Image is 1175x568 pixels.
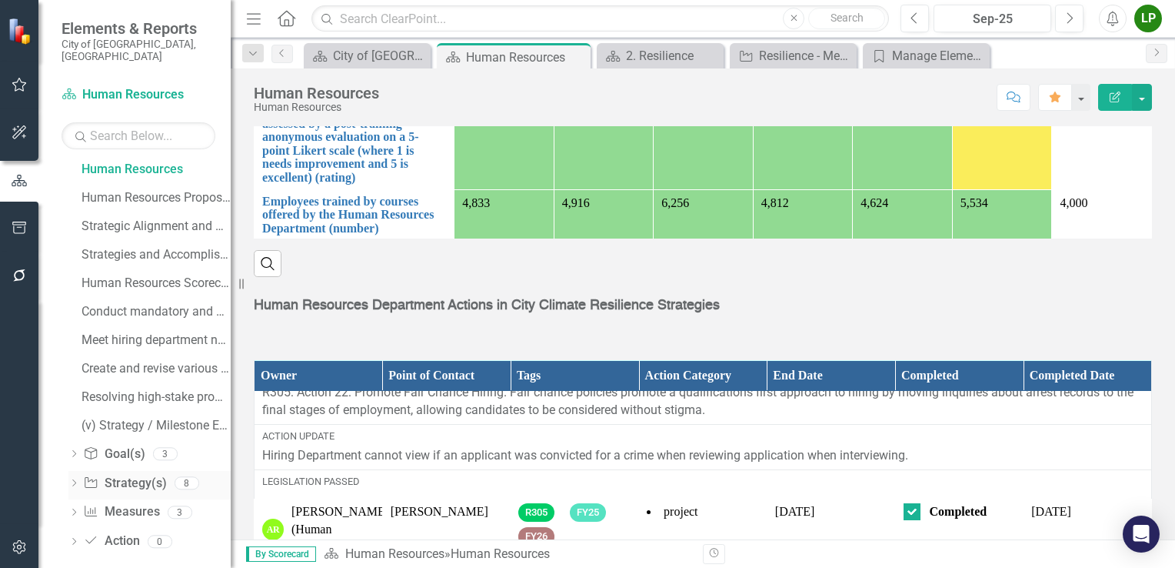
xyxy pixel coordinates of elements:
[78,214,231,239] a: Strategic Alignment and Performance Measures
[570,503,606,523] span: FY25
[1060,196,1087,209] span: 4,000
[78,385,231,409] a: Resolving high-stake promotion testing-related....(iv) Strategy / Milestone Evaluation and Recomm...
[255,189,454,240] td: Double-Click to Edit Right Click for Context Menu
[860,196,888,209] span: 4,624
[83,533,139,550] a: Action
[82,419,231,433] div: (v) Strategy / Milestone Evaluation and Recommendation Report
[78,413,231,438] a: (v) Strategy / Milestone Evaluation and Recommendation Report
[759,46,853,65] div: Resilience - Measures Alignment
[262,195,446,236] a: Employees trained by courses offered by the Human Resources Department (number)
[391,505,488,518] span: [PERSON_NAME]
[82,362,231,376] div: Create and revise various city administrative policies.....(iii) Strategy / Milestone Evaluation ...
[78,356,231,381] a: Create and revise various city administrative policies.....(iii) Strategy / Milestone Evaluation ...
[62,19,215,38] span: Elements & Reports
[462,196,490,209] span: 4,833
[939,10,1046,28] div: Sep-25
[291,503,389,556] div: [PERSON_NAME] (Human Resources)
[734,46,853,65] a: Resilience - Measures Alignment
[255,99,454,190] td: Double-Click to Edit Right Click for Context Menu
[601,46,720,65] a: 2. Resilience
[82,333,231,347] div: Meet hiring department needs to fill initial ....(ii) Strategy / Milestone Evaluation and Recomme...
[82,390,231,404] div: Resolving high-stake promotion testing-related....(iv) Strategy / Milestone Evaluation and Recomm...
[255,469,1152,498] td: Double-Click to Edit
[934,5,1051,32] button: Sep-25
[895,498,1024,561] td: Double-Click to Edit
[82,248,231,262] div: Strategies and Accomplishments
[830,12,864,24] span: Search
[78,157,231,182] a: Human Resources
[83,503,159,521] a: Measures
[78,299,231,324] a: Conduct mandatory and professional....(i) Strategy / Milestone Evaluation and Recommendations Report
[262,475,1143,489] div: Legislation Passed
[518,527,554,546] span: FY26
[254,299,720,312] strong: Human Resources Department Actions in City Climate Resilience Strategies
[518,503,554,523] span: R305
[8,18,35,45] img: ClearPoint Strategy
[262,429,1143,443] div: Action Update
[808,8,885,29] button: Search
[562,196,590,209] span: 4,916
[767,498,895,561] td: Double-Click to Edit
[262,103,446,185] a: Average training effectiveness assessed by a post-training anonymous evaluation on a 5-point Like...
[451,546,550,561] div: Human Resources
[867,46,986,65] a: Manage Elements
[262,385,1133,417] span: R305: Action 22: Promote Fair Chance Hiring. Fair chance policies promote a qualifications first ...
[382,498,511,561] td: Double-Click to Edit
[175,476,199,489] div: 8
[1052,189,1152,240] td: Double-Click to Edit
[148,535,172,548] div: 0
[82,162,231,176] div: Human Resources
[82,276,231,290] div: Human Resources Scorecard Evaluation and Recommendations
[62,86,215,104] a: Human Resources
[254,102,379,113] div: Human Resources
[83,446,145,463] a: Goal(s)
[511,498,639,561] td: Double-Click to Edit
[78,328,231,352] a: Meet hiring department needs to fill initial ....(ii) Strategy / Milestone Evaluation and Recomme...
[775,505,815,518] span: [DATE]
[960,196,988,209] span: 5,534
[308,46,427,65] a: City of [GEOGRAPHIC_DATA]
[1134,5,1162,32] button: LP
[82,191,231,205] div: Human Resources Proposed Budget (Strategic Plans and Performance Measures) FY 2025-26
[262,447,1143,465] p: Hiring Department cannot view if an applicant was convicted for a crime when reviewing applicatio...
[761,196,789,209] span: 4,812
[466,48,587,67] div: Human Resources
[311,5,889,32] input: Search ClearPoint...
[1031,505,1071,518] span: [DATE]
[1123,516,1160,553] div: Open Intercom Messenger
[78,185,231,210] a: Human Resources Proposed Budget (Strategic Plans and Performance Measures) FY 2025-26
[78,271,231,296] a: Human Resources Scorecard Evaluation and Recommendations
[664,505,697,518] span: project
[255,361,1152,424] td: Double-Click to Edit
[82,305,231,319] div: Conduct mandatory and professional....(i) Strategy / Milestone Evaluation and Recommendations Report
[255,498,383,561] td: Double-Click to Edit
[661,196,689,209] span: 6,256
[626,46,720,65] div: 2. Resilience
[892,46,986,65] div: Manage Elements
[153,447,178,460] div: 3
[639,498,767,561] td: Double-Click to Edit
[262,519,284,540] div: AR
[82,219,231,233] div: Strategic Alignment and Performance Measures
[62,122,215,149] input: Search Below...
[255,424,1152,469] td: Double-Click to Edit
[83,475,166,493] a: Strategy(s)
[254,85,379,102] div: Human Resources
[1052,99,1152,190] td: Double-Click to Edit
[324,546,691,563] div: »
[168,506,192,519] div: 3
[1024,498,1152,561] td: Double-Click to Edit
[78,242,231,267] a: Strategies and Accomplishments
[246,546,316,562] span: By Scorecard
[345,546,444,561] a: Human Resources
[333,46,427,65] div: City of [GEOGRAPHIC_DATA]
[62,38,215,63] small: City of [GEOGRAPHIC_DATA], [GEOGRAPHIC_DATA]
